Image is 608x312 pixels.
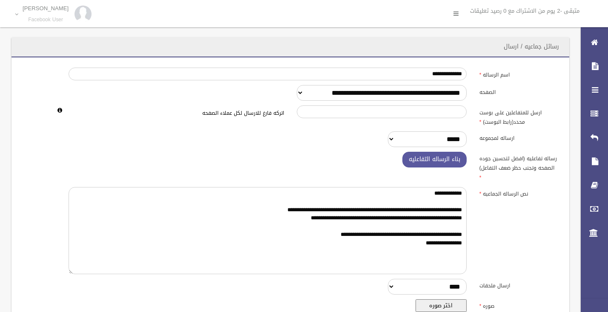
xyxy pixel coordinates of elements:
label: ارساله لمجموعه [473,131,564,143]
label: نص الرساله الجماعيه [473,187,564,199]
button: اختر صوره [416,299,467,312]
h6: اتركه فارغ للارسال لكل عملاء الصفحه [69,111,284,116]
header: رسائل جماعيه / ارسال [493,38,569,55]
small: Facebook User [23,17,69,23]
label: صوره [473,299,564,311]
label: اسم الرساله [473,68,564,79]
p: [PERSON_NAME] [23,5,69,11]
label: ارسال ملحقات [473,279,564,291]
label: رساله تفاعليه (افضل لتحسين جوده الصفحه وتجنب حظر ضعف التفاعل) [473,152,564,182]
label: الصفحه [473,85,564,97]
button: بناء الرساله التفاعليه [402,152,467,167]
label: ارسل للمتفاعلين على بوست محدد(رابط البوست) [473,105,564,127]
img: 84628273_176159830277856_972693363922829312_n.jpg [75,6,92,23]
